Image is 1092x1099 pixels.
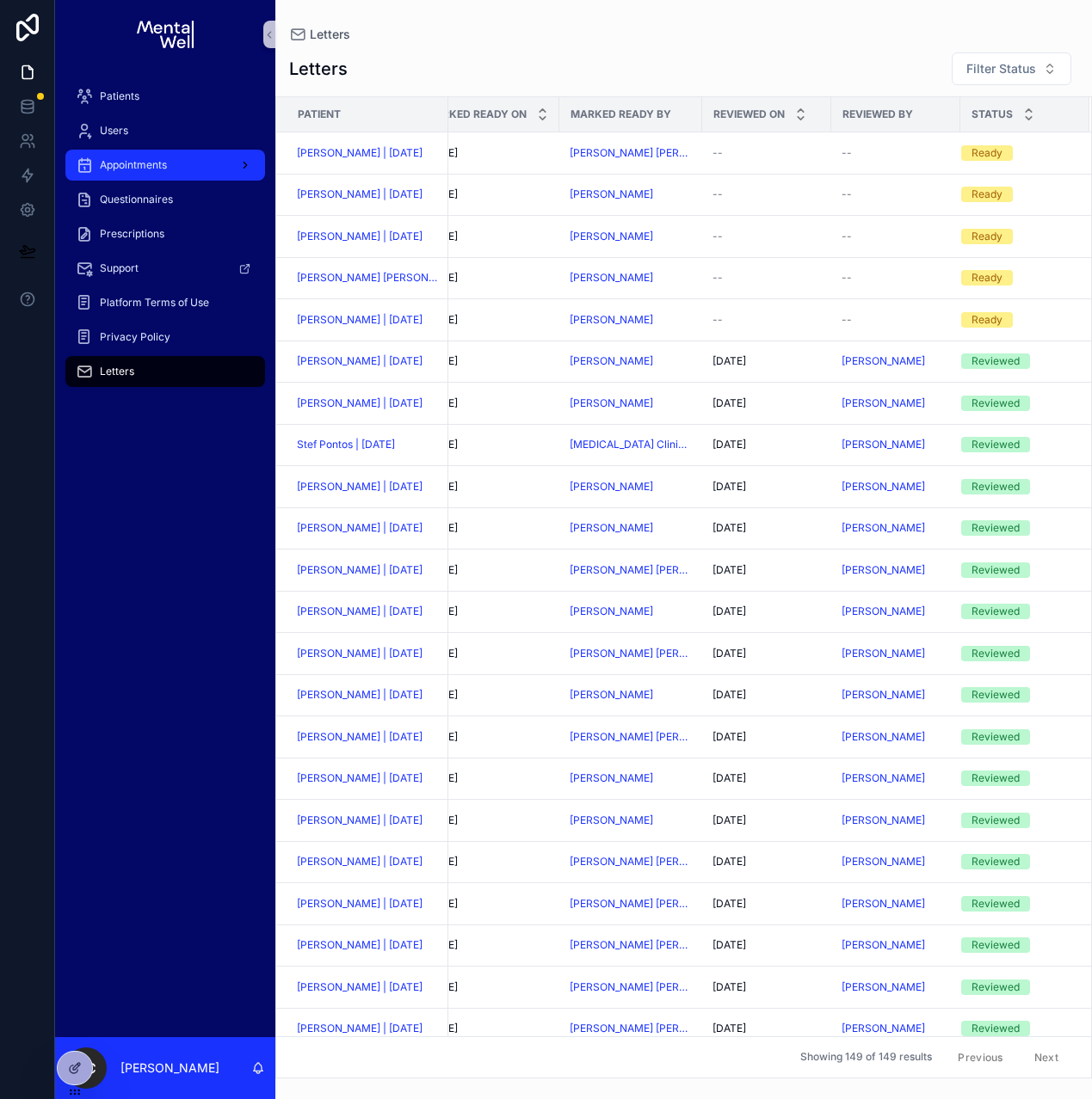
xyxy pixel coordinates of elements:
a: [PERSON_NAME] [842,897,925,911]
span: [PERSON_NAME] [PERSON_NAME] | [DATE] [297,271,438,285]
a: [PERSON_NAME] [842,480,950,494]
span: Letters [310,26,350,43]
span: -- [842,313,852,327]
a: [PERSON_NAME] | [DATE] [297,396,423,410]
a: [PERSON_NAME] [PERSON_NAME] [570,938,692,952]
a: [PERSON_NAME] [PERSON_NAME] [570,563,692,577]
a: Reviewed [961,479,1069,494]
a: [PERSON_NAME] [570,688,653,702]
span: [PERSON_NAME] [570,771,653,785]
a: [DATE] [424,438,549,451]
span: Platform Terms of Use [100,296,209,310]
span: [PERSON_NAME] [570,396,653,410]
a: [PERSON_NAME] [570,480,692,494]
a: [DATE] [713,938,821,952]
a: [DATE] [424,855,549,869]
a: [DATE] [424,480,549,494]
a: Reviewed [961,562,1069,578]
span: [DATE] [713,563,746,577]
a: Platform Terms of Use [65,287,265,318]
a: [PERSON_NAME] [842,605,925,618]
a: Reviewed [961,437,1069,452]
a: [PERSON_NAME] | [DATE] [297,897,423,911]
a: Reviewed [961,520,1069,536]
a: [PERSON_NAME] [570,480,653,494]
a: [DATE] [424,814,549,827]
span: Patients [100,89,139,103]
a: [PERSON_NAME] [570,354,692,368]
a: [PERSON_NAME] [PERSON_NAME] [570,730,692,744]
span: [PERSON_NAME] [842,396,925,410]
span: [PERSON_NAME] [570,354,653,368]
a: [PERSON_NAME] [PERSON_NAME] [570,855,692,869]
span: [PERSON_NAME] | [DATE] [297,855,423,869]
a: [PERSON_NAME] | [DATE] [297,855,438,869]
a: [DATE] [424,187,549,201]
a: Reviewed [961,854,1069,869]
span: Prescriptions [100,227,164,241]
a: [PERSON_NAME] [570,187,653,201]
a: [DATE] [424,730,549,744]
div: Reviewed [972,729,1020,745]
span: [PERSON_NAME] | [DATE] [297,563,423,577]
span: [DATE] [713,605,746,618]
a: [DATE] [424,146,549,160]
a: [PERSON_NAME] [PERSON_NAME] [570,146,692,160]
a: [PERSON_NAME] | [DATE] [297,771,438,785]
a: Reviewed [961,353,1069,369]
a: [MEDICAL_DATA] Clinician [570,438,692,451]
a: Support [65,253,265,284]
span: [PERSON_NAME] [842,771,925,785]
a: [PERSON_NAME] [842,480,925,494]
a: [DATE] [424,396,549,410]
div: Ready [972,312,1003,328]
a: Stef Pontos | [DATE] [297,438,438,451]
a: [DATE] [424,563,549,577]
a: [PERSON_NAME] | [DATE] [297,354,438,368]
a: [PERSON_NAME] [570,396,692,410]
span: [PERSON_NAME] | [DATE] [297,730,423,744]
a: [PERSON_NAME] [570,814,653,827]
span: [PERSON_NAME] | [DATE] [297,230,423,243]
a: [PERSON_NAME] [842,438,925,451]
a: [PERSON_NAME] | [DATE] [297,521,423,535]
a: Questionnaires [65,184,265,215]
a: Stef Pontos | [DATE] [297,438,395,451]
a: [PERSON_NAME] | [DATE] [297,187,423,201]
div: Reviewed [972,562,1020,578]
a: [PERSON_NAME] [PERSON_NAME] [570,897,692,911]
span: Questionnaires [100,193,173,206]
a: [PERSON_NAME] [570,230,692,243]
span: Filter Status [966,60,1036,77]
a: [DATE] [713,563,821,577]
a: -- [713,271,821,285]
a: [PERSON_NAME] | [DATE] [297,730,438,744]
a: [PERSON_NAME] | [DATE] [297,187,438,201]
span: [DATE] [713,521,746,535]
div: Ready [972,187,1003,202]
span: -- [713,187,723,201]
span: [PERSON_NAME] | [DATE] [297,146,423,160]
div: Reviewed [972,813,1020,828]
a: [DATE] [424,647,549,660]
span: [DATE] [713,480,746,494]
a: Ready [961,229,1069,244]
a: [DATE] [713,730,821,744]
div: scrollable content [55,69,275,409]
a: Appointments [65,150,265,181]
a: [PERSON_NAME] | [DATE] [297,605,438,618]
a: [PERSON_NAME] [842,855,925,869]
a: [PERSON_NAME] | [DATE] [297,605,423,618]
a: [PERSON_NAME] | [DATE] [297,647,423,660]
a: [PERSON_NAME] [570,605,653,618]
a: [DATE] [713,897,821,911]
a: [PERSON_NAME] [570,187,692,201]
a: [PERSON_NAME] [570,230,653,243]
span: Appointments [100,158,167,172]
